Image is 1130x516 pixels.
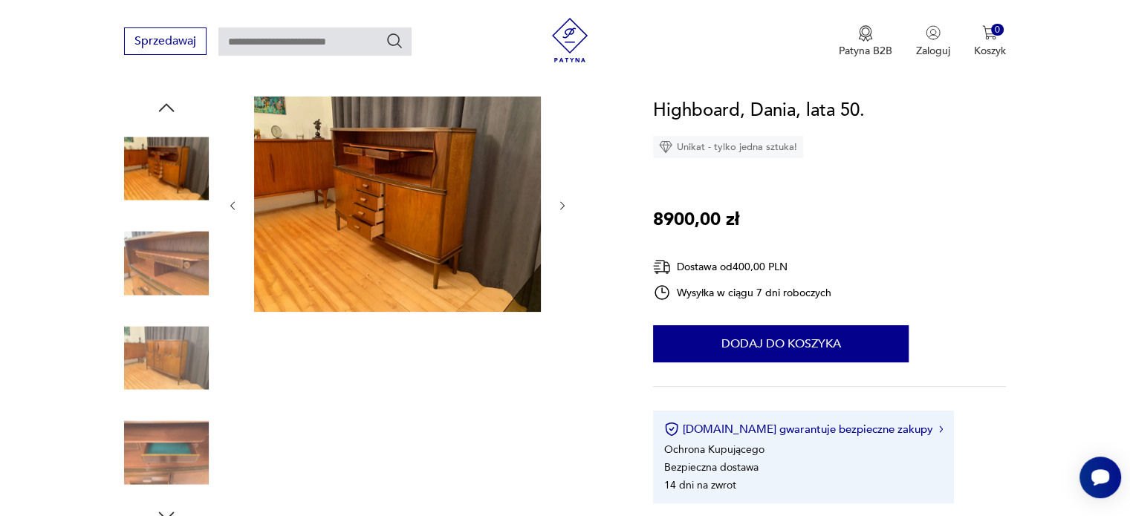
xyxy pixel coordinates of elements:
li: 14 dni na zwrot [664,478,736,492]
li: Bezpieczna dostawa [664,460,759,474]
img: Ikona medalu [858,25,873,42]
button: Dodaj do koszyka [653,325,909,362]
img: Patyna - sklep z meblami i dekoracjami vintage [548,18,592,62]
img: Zdjęcie produktu Highboard, Dania, lata 50. [124,126,209,211]
button: Sprzedawaj [124,27,207,55]
p: 8900,00 zł [653,206,739,234]
img: Zdjęcie produktu Highboard, Dania, lata 50. [124,221,209,306]
p: Patyna B2B [839,44,892,58]
img: Zdjęcie produktu Highboard, Dania, lata 50. [124,316,209,400]
a: Sprzedawaj [124,37,207,48]
button: Szukaj [386,32,403,50]
div: 0 [991,24,1004,36]
li: Ochrona Kupującego [664,442,764,457]
img: Zdjęcie produktu Highboard, Dania, lata 50. [124,411,209,495]
h1: Highboard, Dania, lata 50. [653,97,865,125]
p: Zaloguj [916,44,950,58]
div: Wysyłka w ciągu 7 dni roboczych [653,284,831,301]
a: Ikona medaluPatyna B2B [839,25,892,58]
p: Koszyk [974,44,1006,58]
button: [DOMAIN_NAME] gwarantuje bezpieczne zakupy [664,422,943,437]
img: Ikona koszyka [982,25,997,40]
img: Ikona diamentu [659,140,672,154]
div: Unikat - tylko jedna sztuka! [653,136,803,158]
img: Ikona dostawy [653,258,671,276]
button: Patyna B2B [839,25,892,58]
img: Zdjęcie produktu Highboard, Dania, lata 50. [254,97,541,312]
button: Zaloguj [916,25,950,58]
button: 0Koszyk [974,25,1006,58]
img: Ikonka użytkownika [926,25,941,40]
div: Dostawa od 400,00 PLN [653,258,831,276]
img: Ikona strzałki w prawo [939,425,944,433]
img: Ikona certyfikatu [664,422,679,437]
iframe: Smartsupp widget button [1079,457,1121,498]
